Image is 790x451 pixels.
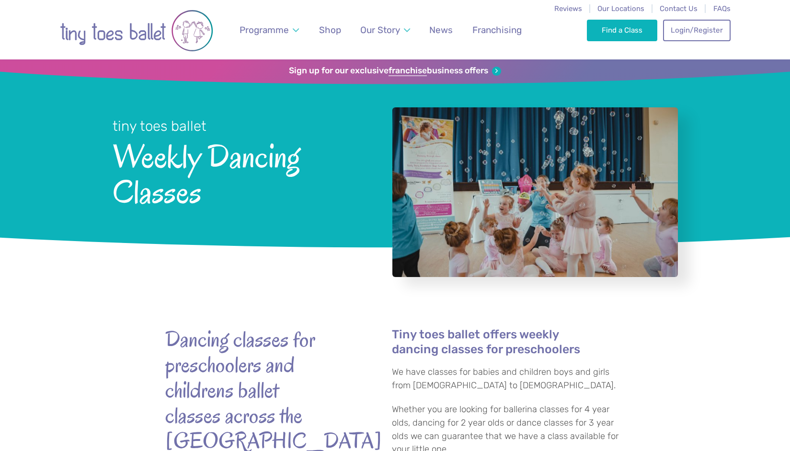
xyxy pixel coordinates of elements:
a: News [425,19,458,41]
a: Programme [235,19,304,41]
a: Franchising [468,19,526,41]
span: Shop [319,24,341,35]
span: Franchising [472,24,522,35]
a: Our Locations [597,4,644,13]
span: News [429,24,453,35]
span: Our Story [360,24,400,35]
a: Login/Register [663,20,730,41]
a: Reviews [554,4,582,13]
a: dancing classes for preschoolers [392,344,580,357]
img: tiny toes ballet [60,9,213,52]
span: Programme [240,24,289,35]
a: Contact Us [660,4,698,13]
a: Our Story [356,19,415,41]
a: FAQs [713,4,731,13]
small: tiny toes ballet [113,118,206,134]
a: Sign up for our exclusivefranchisebusiness offers [289,66,501,76]
span: Weekly Dancing Classes [113,136,367,210]
a: Find a Class [587,20,657,41]
a: Shop [315,19,346,41]
p: We have classes for babies and children boys and girls from [DEMOGRAPHIC_DATA] to [DEMOGRAPHIC_DA... [392,366,625,392]
strong: franchise [389,66,427,76]
h4: Tiny toes ballet offers weekly [392,327,625,357]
